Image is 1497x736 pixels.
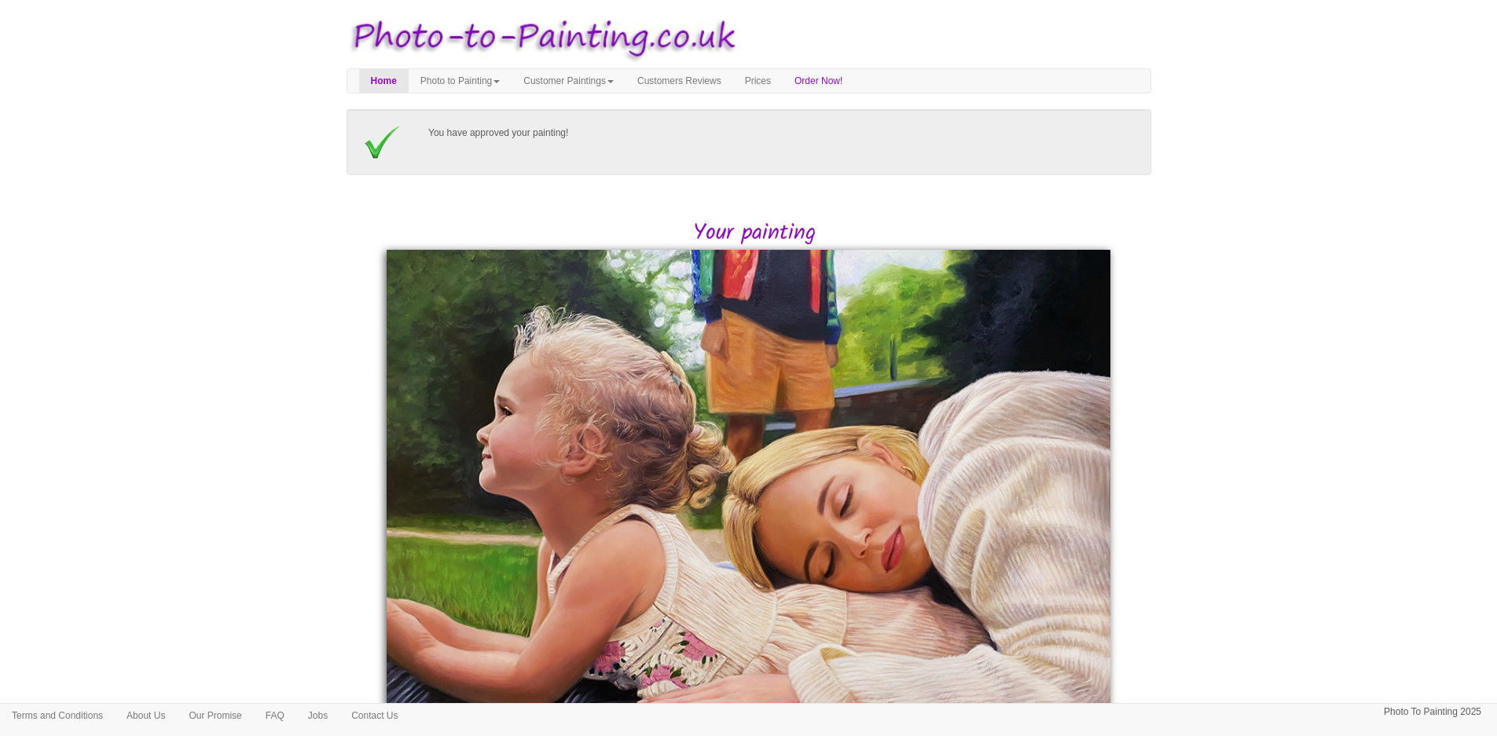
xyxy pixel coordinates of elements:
h2: Your painting [358,222,1151,246]
a: FAQ [254,704,296,727]
a: Photo to Painting [409,69,512,93]
img: Photo to Painting [339,8,741,68]
p: Photo To Painting 2025 [1384,704,1481,720]
a: Our Promise [177,704,253,727]
a: About Us [115,704,177,727]
a: Jobs [296,704,339,727]
a: Order Now! [783,69,854,93]
a: Customer Paintings [512,69,626,93]
p: You have approved your painting! [428,125,1136,141]
a: Customers Reviews [626,69,733,93]
img: Approved [362,125,402,159]
a: Contact Us [339,704,409,727]
a: Prices [733,69,783,93]
a: Home [359,69,409,93]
